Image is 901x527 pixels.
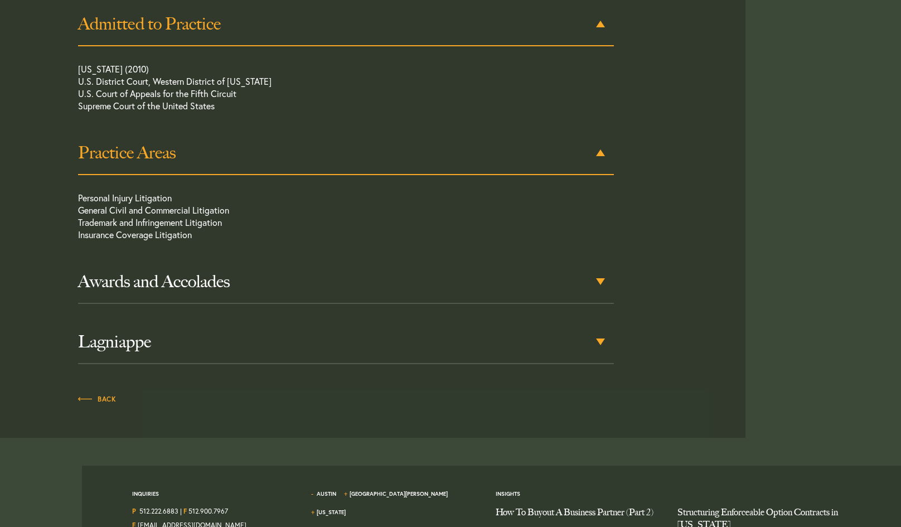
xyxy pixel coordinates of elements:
[78,272,614,292] h3: Awards and Accolades
[78,396,116,403] span: Back
[78,192,560,246] p: Personal Injury Litigation General Civil and Commercial Litigation Trademark and Infringement Lit...
[317,509,346,516] a: [US_STATE]
[78,14,614,34] h3: Admitted to Practice
[188,507,228,515] a: 512.900.7967
[78,392,116,404] a: Back
[183,507,187,515] strong: F
[78,63,560,118] p: [US_STATE] (2010) U.S. District Court, Western District of [US_STATE] U.S. Court of Appeals for t...
[78,332,614,352] h3: Lagniappe
[180,506,182,518] span: |
[139,507,178,515] a: Call us at 5122226883
[132,507,136,515] strong: P
[496,506,661,527] a: How To Buyout A Business Partner (Part 2)
[496,490,520,497] a: Insights
[350,490,448,497] a: [GEOGRAPHIC_DATA][PERSON_NAME]
[132,490,159,506] span: Inquiries
[317,490,336,497] a: Austin
[78,143,614,163] h3: Practice Areas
